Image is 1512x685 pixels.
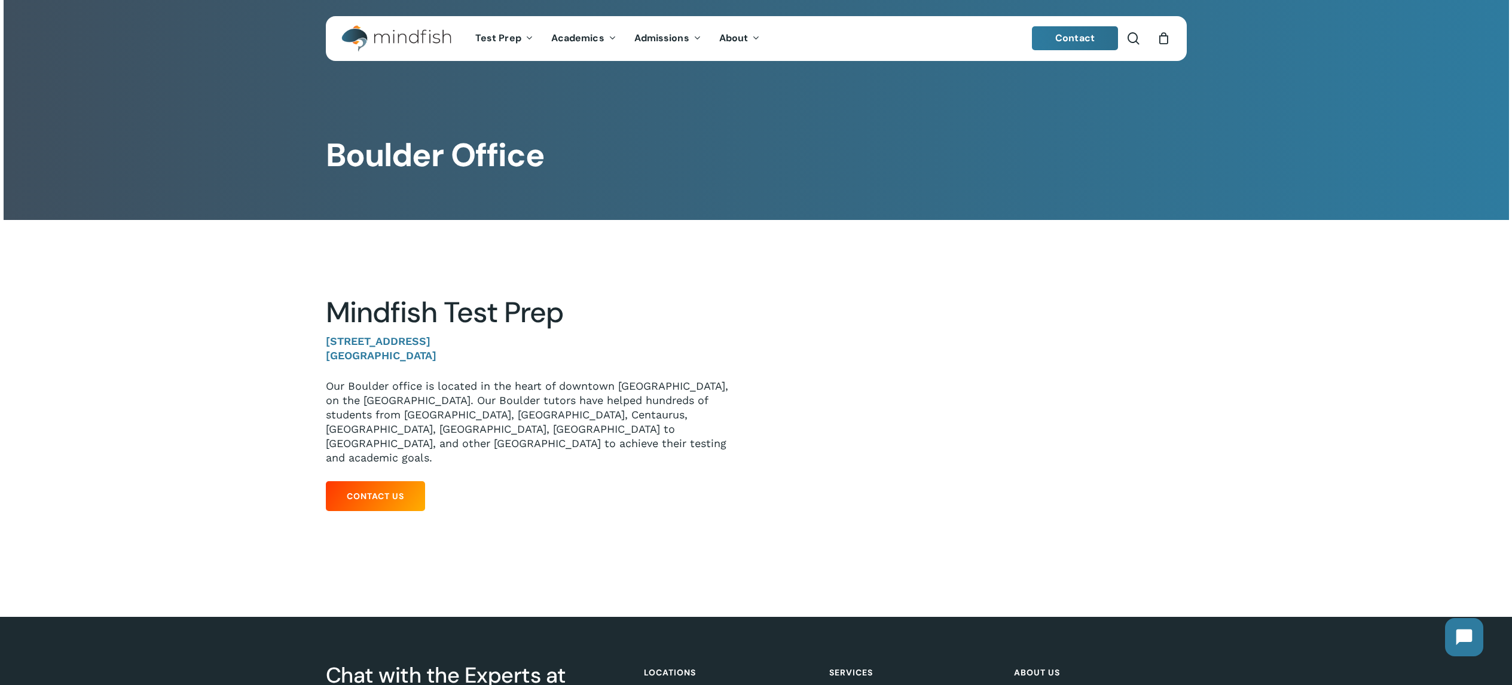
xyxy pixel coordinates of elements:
a: Contact [1032,26,1118,50]
span: Academics [551,32,604,44]
span: Admissions [634,32,689,44]
h4: About Us [1014,662,1182,683]
nav: Main Menu [466,16,769,61]
a: About [710,33,769,44]
a: Contact Us [326,481,425,511]
a: Admissions [625,33,710,44]
h2: Mindfish Test Prep [326,295,738,330]
iframe: Chatbot [1433,606,1495,668]
span: Test Prep [475,32,521,44]
h1: Boulder Office [326,136,1186,175]
strong: [GEOGRAPHIC_DATA] [326,349,436,362]
span: Contact [1055,32,1095,44]
h4: Locations [644,662,812,683]
a: Cart [1157,32,1171,45]
h4: Services [829,662,997,683]
a: Test Prep [466,33,542,44]
span: About [719,32,749,44]
p: Our Boulder office is located in the heart of downtown [GEOGRAPHIC_DATA], on the [GEOGRAPHIC_DATA... [326,379,738,465]
header: Main Menu [326,16,1187,61]
span: Contact Us [347,490,404,502]
a: Academics [542,33,625,44]
strong: [STREET_ADDRESS] [326,335,430,347]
